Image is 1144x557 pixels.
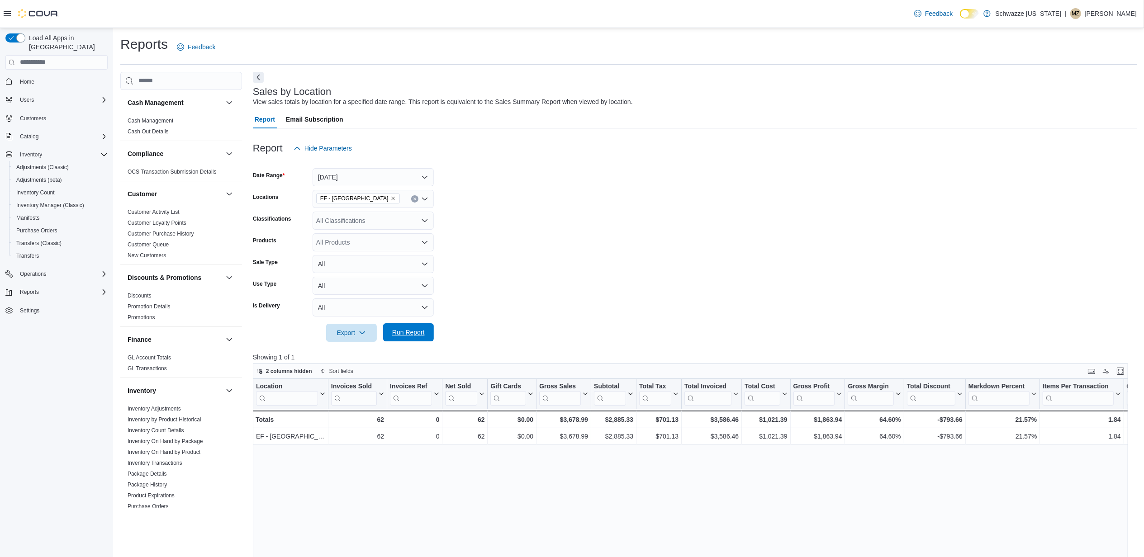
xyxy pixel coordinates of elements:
button: Run Report [383,323,434,341]
a: Customer Purchase History [128,231,194,237]
button: Export [326,324,377,342]
span: Feedback [188,42,215,52]
div: Markdown Percent [968,382,1030,405]
button: Gross Sales [539,382,588,405]
div: 0 [390,414,439,425]
span: Inventory Count [13,187,108,198]
label: Sale Type [253,259,278,266]
div: Total Cost [745,382,780,391]
span: Settings [16,305,108,316]
span: Purchase Orders [128,503,169,510]
button: Display options [1101,366,1111,377]
button: Gross Profit [793,382,842,405]
span: Inventory Count [16,189,55,196]
div: 1.84 [1043,431,1121,442]
button: Customer [128,189,222,198]
span: Adjustments (Classic) [13,162,108,173]
button: Remove EF - South Boulder from selection in this group [390,196,396,201]
button: Sort fields [317,366,357,377]
div: 62 [331,414,384,425]
button: Catalog [16,131,42,142]
div: Compliance [120,166,242,181]
a: Home [16,76,38,87]
span: Export [332,324,371,342]
div: Gift Cards [490,382,526,391]
span: Sort fields [329,368,353,375]
a: Product Expirations [128,492,175,499]
div: Subtotal [594,382,626,391]
a: Transfers [13,250,43,261]
label: Classifications [253,215,291,222]
button: Users [16,94,38,105]
h1: Reports [120,35,168,53]
a: GL Transactions [128,365,167,372]
span: Customer Queue [128,241,169,248]
button: Total Invoiced [684,382,739,405]
span: EF - South Boulder [316,194,400,203]
span: Operations [16,269,108,279]
h3: Discounts & Promotions [128,273,201,282]
a: Inventory Count Details [128,427,184,434]
button: Discounts & Promotions [128,273,222,282]
div: Gross Margin [848,382,893,405]
div: $1,863.94 [793,431,842,442]
h3: Customer [128,189,157,198]
span: Cash Management [128,117,173,124]
button: Clear input [411,195,418,203]
div: Total Invoiced [684,382,731,391]
div: Cash Management [120,115,242,141]
button: Customer [224,189,235,199]
div: 1.84 [1043,414,1121,425]
button: Settings [2,304,111,317]
div: -$793.66 [907,431,963,442]
button: Cash Management [224,97,235,108]
button: Inventory [128,386,222,395]
span: Inventory On Hand by Package [128,438,203,445]
button: Cash Management [128,98,222,107]
a: Adjustments (Classic) [13,162,72,173]
a: Cash Out Details [128,128,169,135]
label: Use Type [253,280,276,288]
span: Operations [20,270,47,278]
div: Customer [120,207,242,264]
div: 21.57% [968,431,1037,442]
button: Finance [128,335,222,344]
span: Feedback [925,9,953,18]
span: Customer Purchase History [128,230,194,237]
div: Invoices Ref [390,382,432,405]
span: Inventory On Hand by Product [128,448,200,456]
button: Compliance [128,149,222,158]
a: Promotions [128,314,155,321]
h3: Cash Management [128,98,184,107]
button: Invoices Ref [390,382,439,405]
span: Inventory [16,149,108,160]
div: Invoices Ref [390,382,432,391]
div: View sales totals by location for a specified date range. This report is equivalent to the Sales ... [253,97,633,107]
button: Open list of options [421,239,428,246]
a: Adjustments (beta) [13,175,66,185]
a: Customers [16,113,50,124]
span: Transfers [13,250,108,261]
a: Customer Queue [128,241,169,248]
h3: Inventory [128,386,156,395]
div: Gross Sales [539,382,581,391]
div: Location [256,382,318,391]
a: Customer Activity List [128,209,180,215]
div: EF - [GEOGRAPHIC_DATA] [256,431,325,442]
span: GL Transactions [128,365,167,372]
span: Inventory Manager (Classic) [13,200,108,211]
button: Items Per Transaction [1043,382,1121,405]
div: 62 [445,431,484,442]
div: 21.57% [968,414,1037,425]
span: Run Report [392,328,425,337]
span: Load All Apps in [GEOGRAPHIC_DATA] [25,33,108,52]
div: $0.00 [490,431,533,442]
a: Discounts [128,293,152,299]
button: Open list of options [421,195,428,203]
div: Location [256,382,318,405]
div: Finance [120,352,242,378]
span: Customer Activity List [128,208,180,216]
a: New Customers [128,252,166,259]
span: MZ [1072,8,1079,19]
